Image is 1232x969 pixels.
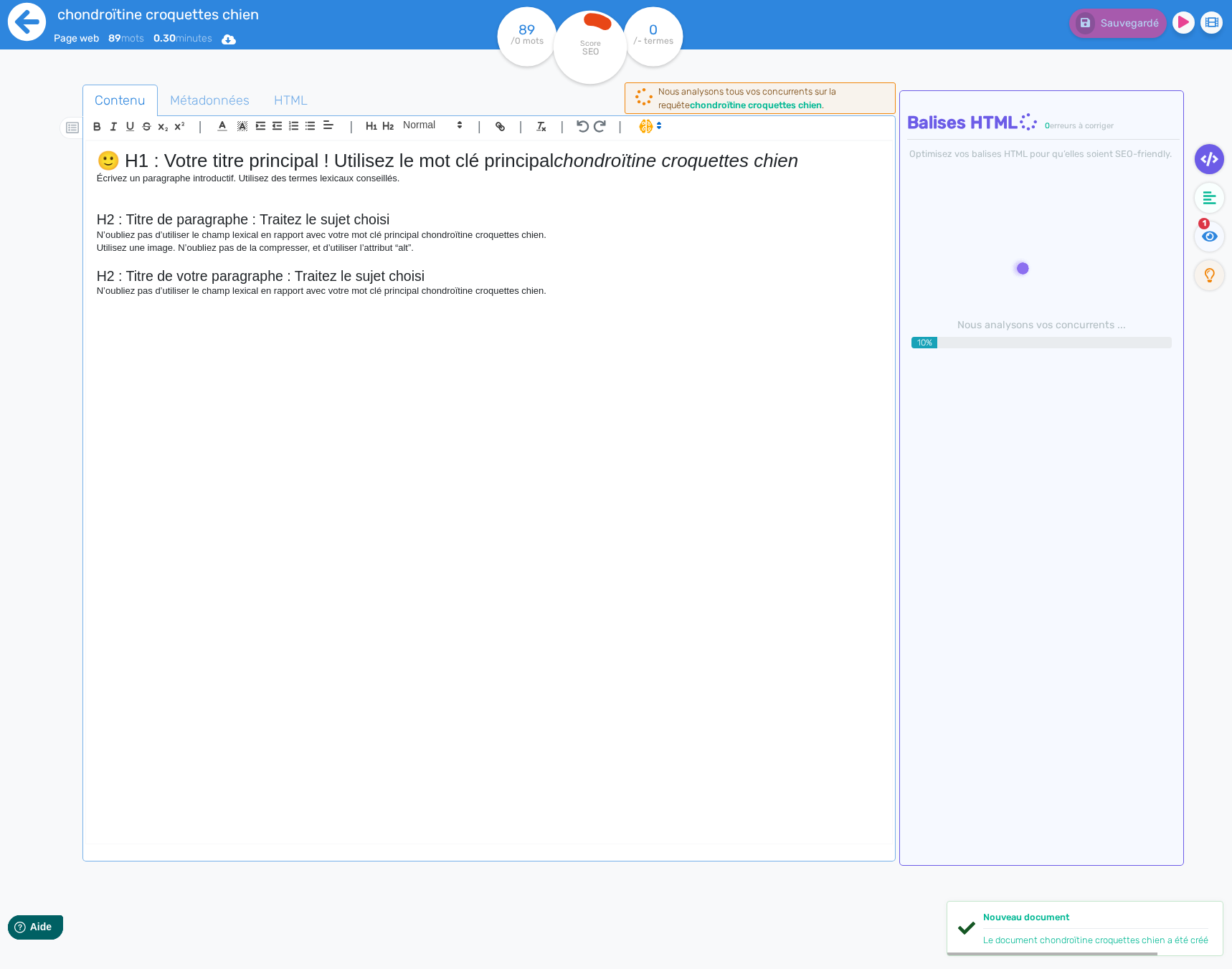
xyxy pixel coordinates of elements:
[54,32,99,44] span: Page web
[983,933,1208,947] div: Le document chondroïtine croquettes chien a été créé
[82,85,158,117] a: Contenu
[579,39,600,48] tspan: Score
[907,147,1180,161] div: Optimisez vos balises HTML pour qu’elles soient SEO-friendly.
[633,36,673,46] tspan: /- termes
[1101,17,1159,29] span: Sauvegardé
[318,116,338,133] span: Aligment
[158,85,262,117] a: Métadonnées
[73,11,95,23] span: Aide
[153,32,212,44] span: minutes
[518,22,535,38] tspan: 89
[97,172,881,185] p: Écrivez un paragraphe introductif. Utilisez des termes lexicaux conseillés.
[618,117,622,136] span: |
[519,117,523,136] span: |
[1050,121,1114,130] span: erreurs à corriger
[478,117,481,136] span: |
[97,285,881,297] p: N’oubliez pas d’utiliser le champ lexical en rapport avec votre mot clé principal chondroïtine cr...
[658,85,888,112] div: Nous analysons tous vos concurrents sur la requête .
[108,32,144,44] span: mots
[511,36,544,46] tspan: /0 mots
[690,100,822,110] b: chondroïtine croquettes chien
[97,229,881,242] p: N’oubliez pas d’utiliser le champ lexical en rapport avec votre mot clé principal chondroïtine cr...
[554,150,798,171] em: chondroïtine croquettes chien
[97,268,881,285] h2: H2 : Titre de votre paragraphe : Traitez le sujet choisi
[632,118,666,135] span: I.Assistant
[262,85,320,117] a: HTML
[108,32,121,44] b: 89
[1045,121,1050,130] span: 0
[560,117,564,136] span: |
[983,910,1208,929] div: Nouveau document
[911,336,937,349] span: 10%
[907,113,1180,133] h4: Balises HTML
[97,242,881,254] p: Utilisez une image. N’oubliez pas de la compresser, et d’utiliser l’attribut “alt”.
[97,211,881,228] h2: H2 : Titre de paragraphe : Traitez le sujet choisi
[158,81,261,120] span: Métadonnées
[83,81,157,120] span: Contenu
[199,117,202,136] span: |
[1069,9,1167,38] button: Sauvegardé
[649,22,658,38] tspan: 0
[349,117,353,136] span: |
[97,150,881,172] h1: 🙂 H1 : Votre titre principal ! Utilisez le mot clé principal
[54,3,423,26] input: title
[911,319,1172,331] h6: Nous analysons vos concurrents ...
[1198,218,1210,229] span: 1
[153,32,176,44] b: 0.30
[262,81,319,120] span: HTML
[582,46,598,57] tspan: SEO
